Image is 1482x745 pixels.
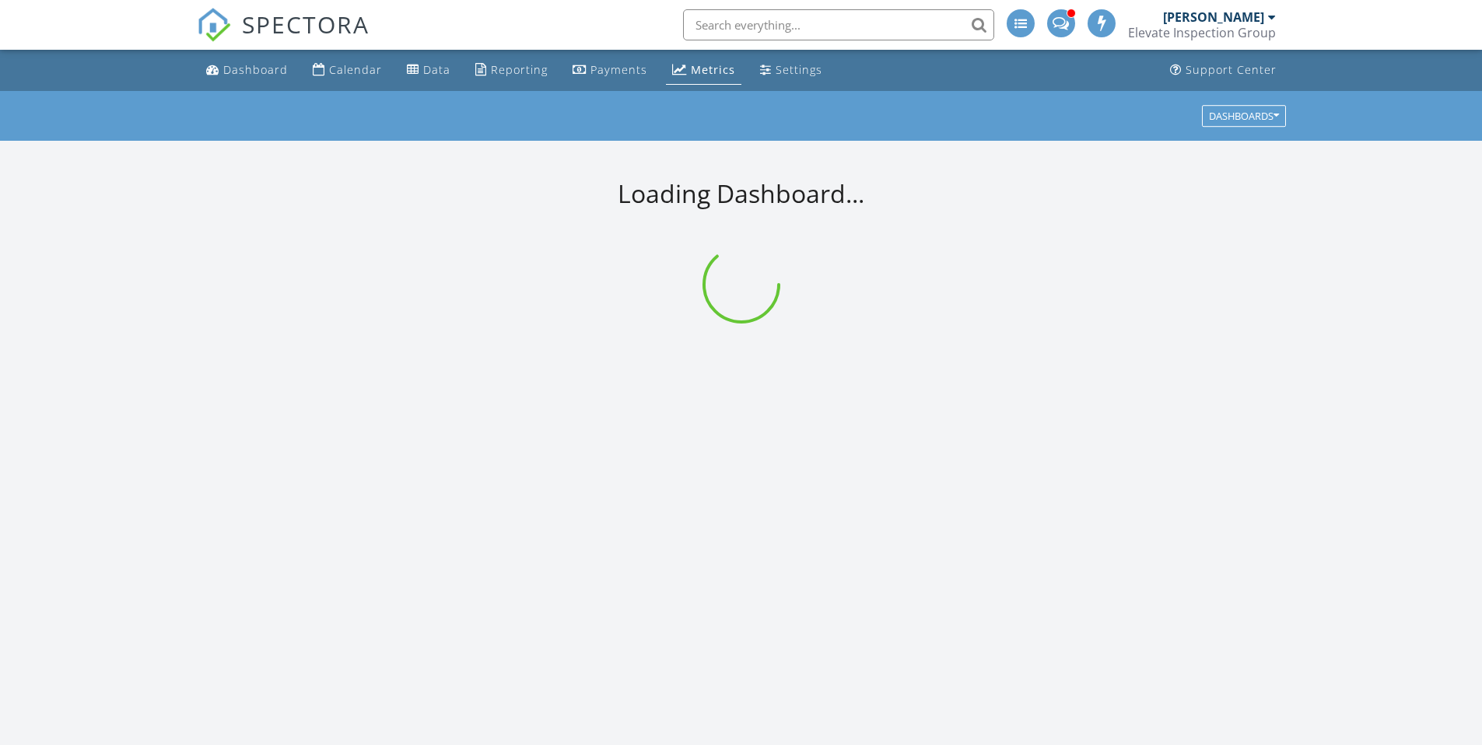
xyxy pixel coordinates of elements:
[1186,62,1277,77] div: Support Center
[1209,110,1279,121] div: Dashboards
[1128,25,1276,40] div: Elevate Inspection Group
[1202,105,1286,127] button: Dashboards
[590,62,647,77] div: Payments
[423,62,450,77] div: Data
[329,62,382,77] div: Calendar
[200,56,294,85] a: Dashboard
[666,56,741,85] a: Metrics
[776,62,822,77] div: Settings
[491,62,548,77] div: Reporting
[307,56,388,85] a: Calendar
[691,62,735,77] div: Metrics
[566,56,653,85] a: Payments
[469,56,554,85] a: Reporting
[242,8,370,40] span: SPECTORA
[754,56,829,85] a: Settings
[1163,9,1264,25] div: [PERSON_NAME]
[197,8,231,42] img: The Best Home Inspection Software - Spectora
[683,9,994,40] input: Search everything...
[223,62,288,77] div: Dashboard
[1164,56,1283,85] a: Support Center
[197,21,370,54] a: SPECTORA
[401,56,457,85] a: Data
